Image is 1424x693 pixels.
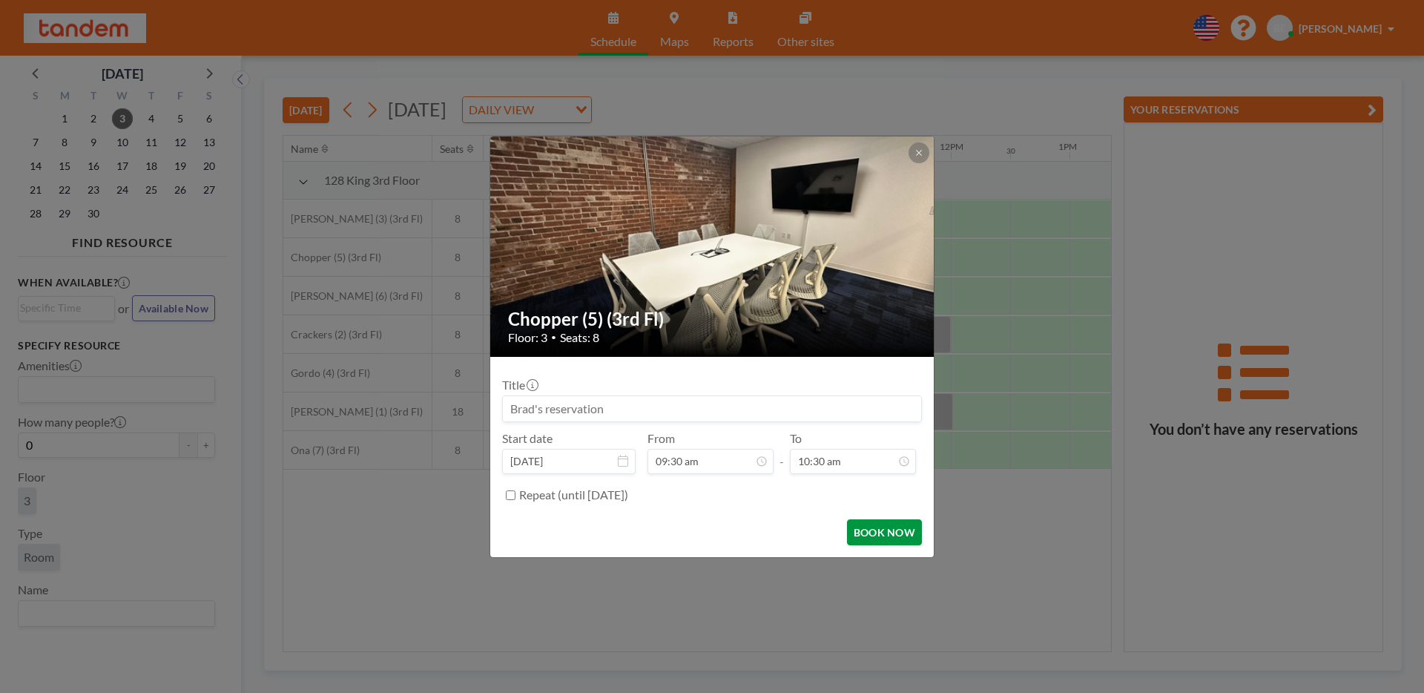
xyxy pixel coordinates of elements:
h2: Chopper (5) (3rd Fl) [508,308,917,330]
label: From [647,431,675,446]
label: Start date [502,431,553,446]
label: Title [502,378,537,393]
input: Brad's reservation [503,396,921,421]
span: - [779,436,784,469]
img: 537.jpg [490,79,935,413]
label: Repeat (until [DATE]) [519,487,628,502]
span: Floor: 3 [508,330,547,345]
label: To [790,431,802,446]
button: BOOK NOW [847,519,922,545]
span: • [551,332,556,343]
span: Seats: 8 [560,330,599,345]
